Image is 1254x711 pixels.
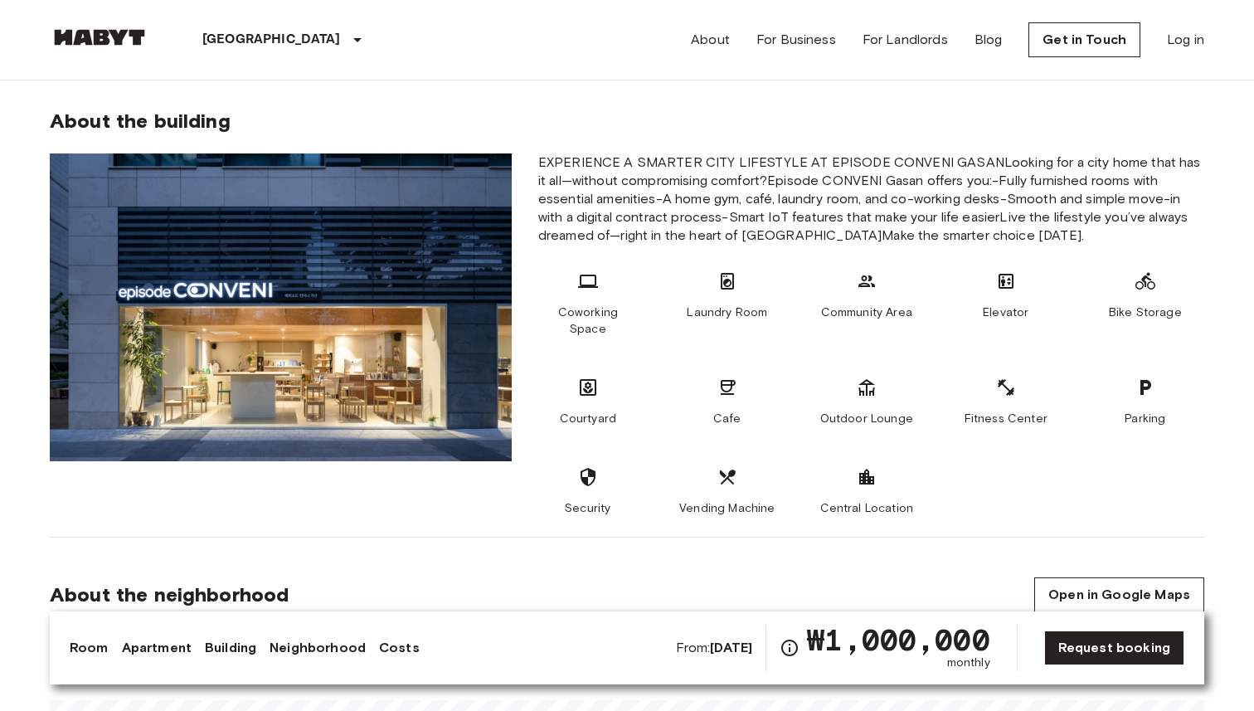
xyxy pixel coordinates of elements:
a: For Business [756,30,836,50]
span: Coworking Space [538,304,638,338]
span: From: [676,639,753,657]
span: Laundry Room [687,304,767,321]
span: Central Location [820,500,913,517]
a: Apartment [122,638,192,658]
a: Building [205,638,256,658]
span: Elevator [983,304,1028,321]
a: Open in Google Maps [1034,577,1204,612]
span: EXPERIENCE A SMARTER CITY LIFESTYLE AT EPISODE CONVENI GASANLooking for a city home that has it a... [538,153,1204,245]
a: Blog [975,30,1003,50]
a: Costs [379,638,420,658]
a: Log in [1167,30,1204,50]
p: [GEOGRAPHIC_DATA] [202,30,341,50]
span: monthly [947,655,990,671]
b: [DATE] [710,640,752,655]
a: About [691,30,730,50]
span: Courtyard [560,411,616,427]
span: Parking [1125,411,1165,427]
img: Habyt [50,29,149,46]
a: Room [70,638,109,658]
a: Get in Touch [1028,22,1140,57]
span: About the building [50,109,231,134]
span: Cafe [713,411,741,427]
img: Placeholder image [50,153,512,461]
span: ₩1,000,000 [806,625,990,655]
span: Fitness Center [965,411,1047,427]
span: About the neighborhood [50,582,289,607]
span: Vending Machine [679,500,775,517]
a: Request booking [1044,631,1184,665]
span: Bike Storage [1109,304,1182,321]
a: Neighborhood [270,638,366,658]
svg: Check cost overview for full price breakdown. Please note that discounts apply to new joiners onl... [780,638,800,658]
span: Security [565,500,610,517]
span: Community Area [821,304,912,321]
a: For Landlords [863,30,948,50]
span: Outdoor Lounge [820,411,913,427]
